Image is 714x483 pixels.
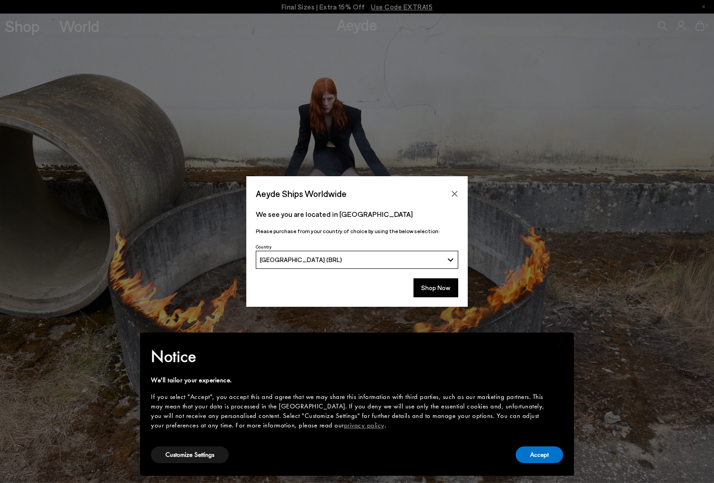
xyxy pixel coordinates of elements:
span: × [557,339,563,353]
span: Country [256,244,272,249]
div: If you select "Accept", you accept this and agree that we may share this information with third p... [151,392,549,430]
a: privacy policy [344,421,385,430]
span: Aeyde Ships Worldwide [256,186,347,202]
button: Close this notice [549,335,570,357]
div: We'll tailor your experience. [151,375,549,385]
span: [GEOGRAPHIC_DATA] (BRL) [260,256,342,263]
p: We see you are located in [GEOGRAPHIC_DATA] [256,209,458,220]
button: Shop Now [413,278,458,297]
button: Accept [516,446,563,463]
button: Close [448,187,461,201]
p: Please purchase from your country of choice by using the below selection: [256,227,458,235]
button: Customize Settings [151,446,229,463]
h2: Notice [151,345,549,368]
